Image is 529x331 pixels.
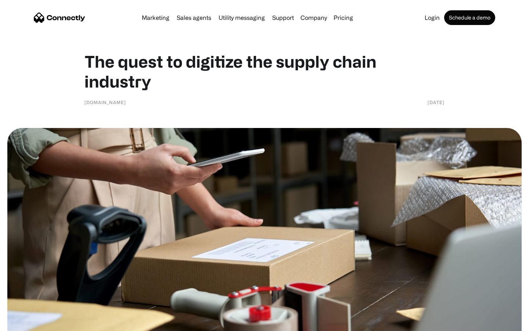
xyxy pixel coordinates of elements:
[15,318,44,328] ul: Language list
[444,10,495,25] a: Schedule a demo
[7,318,44,328] aside: Language selected: English
[174,15,214,21] a: Sales agents
[428,99,445,106] div: [DATE]
[216,15,268,21] a: Utility messaging
[84,99,126,106] div: [DOMAIN_NAME]
[422,15,443,21] a: Login
[269,15,297,21] a: Support
[331,15,356,21] a: Pricing
[139,15,172,21] a: Marketing
[301,13,327,23] div: Company
[84,51,445,91] h1: The quest to digitize the supply chain industry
